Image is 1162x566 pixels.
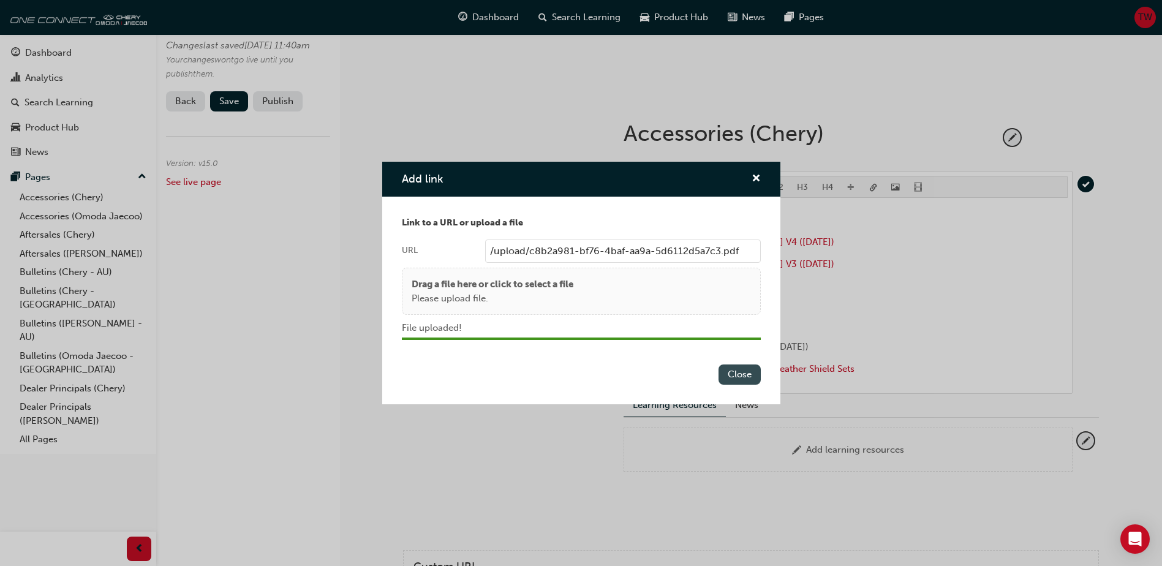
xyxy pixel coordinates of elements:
[402,268,761,315] div: Drag a file here or click to select a filePlease upload file.
[1120,524,1150,554] div: Open Intercom Messenger
[402,172,443,186] span: Add link
[485,240,761,263] input: URL
[402,216,761,230] p: Link to a URL or upload a file
[412,277,573,292] p: Drag a file here or click to select a file
[412,292,573,306] p: Please upload file.
[382,162,780,404] div: Add link
[752,174,761,185] span: cross-icon
[402,244,418,257] div: URL
[402,322,462,333] span: File uploaded!
[719,364,761,385] button: Close
[752,172,761,187] button: cross-icon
